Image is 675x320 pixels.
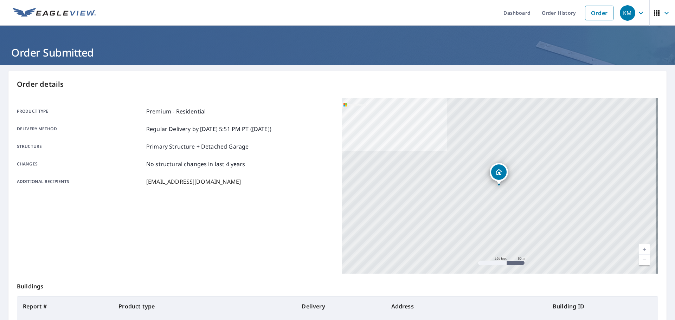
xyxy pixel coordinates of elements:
[17,107,143,116] p: Product type
[113,296,296,316] th: Product type
[17,274,658,296] p: Buildings
[490,163,508,185] div: Dropped pin, building 1, Residential property, 402 Rand Blvd Archdale, NC 27263
[585,6,613,20] a: Order
[17,296,113,316] th: Report #
[8,45,667,60] h1: Order Submitted
[146,177,241,186] p: [EMAIL_ADDRESS][DOMAIN_NAME]
[17,177,143,186] p: Additional recipients
[296,296,385,316] th: Delivery
[17,160,143,168] p: Changes
[639,244,650,255] a: Current Level 17, Zoom In
[17,79,658,90] p: Order details
[146,125,271,133] p: Regular Delivery by [DATE] 5:51 PM PT ([DATE])
[146,107,206,116] p: Premium - Residential
[620,5,635,21] div: KM
[547,296,658,316] th: Building ID
[386,296,547,316] th: Address
[17,142,143,151] p: Structure
[146,142,249,151] p: Primary Structure + Detached Garage
[639,255,650,265] a: Current Level 17, Zoom Out
[17,125,143,133] p: Delivery method
[146,160,245,168] p: No structural changes in last 4 years
[13,8,96,18] img: EV Logo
